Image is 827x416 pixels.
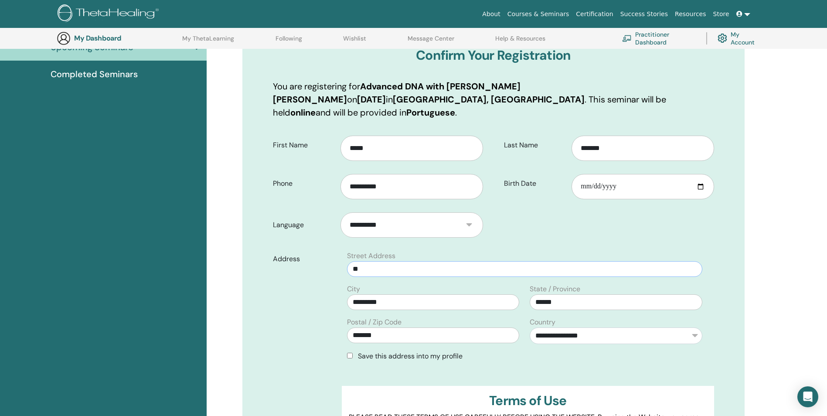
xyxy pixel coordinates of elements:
a: Message Center [408,35,454,49]
h3: My Dashboard [74,34,161,42]
label: Postal / Zip Code [347,317,402,327]
a: Help & Resources [495,35,545,49]
label: City [347,284,360,294]
div: Open Intercom Messenger [797,386,818,407]
a: About [479,6,504,22]
h3: Terms of Use [349,393,707,409]
p: You are registering for on in . This seminar will be held and will be provided in . [273,80,714,119]
label: State / Province [530,284,580,294]
span: Completed Seminars [51,68,138,81]
label: Country [530,317,555,327]
b: Portuguese [406,107,455,118]
img: cog.svg [718,31,727,45]
a: Store [710,6,733,22]
img: chalkboard-teacher.svg [622,35,632,42]
label: Birth Date [497,175,572,192]
a: Practitioner Dashboard [622,29,696,48]
img: logo.png [58,4,162,24]
span: Save this address into my profile [358,351,463,361]
label: Phone [266,175,341,192]
a: Success Stories [617,6,671,22]
a: Courses & Seminars [504,6,573,22]
b: [DATE] [357,94,386,105]
h3: Confirm Your Registration [273,48,714,63]
a: My Account [718,29,762,48]
b: online [290,107,316,118]
a: Wishlist [343,35,366,49]
a: Resources [671,6,710,22]
b: [GEOGRAPHIC_DATA], [GEOGRAPHIC_DATA] [393,94,585,105]
a: Certification [572,6,616,22]
b: Advanced DNA with [PERSON_NAME] [PERSON_NAME] [273,81,521,105]
a: Following [276,35,302,49]
label: Language [266,217,341,233]
label: Last Name [497,137,572,153]
label: First Name [266,137,341,153]
label: Address [266,251,342,267]
label: Street Address [347,251,395,261]
img: generic-user-icon.jpg [57,31,71,45]
a: My ThetaLearning [182,35,234,49]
